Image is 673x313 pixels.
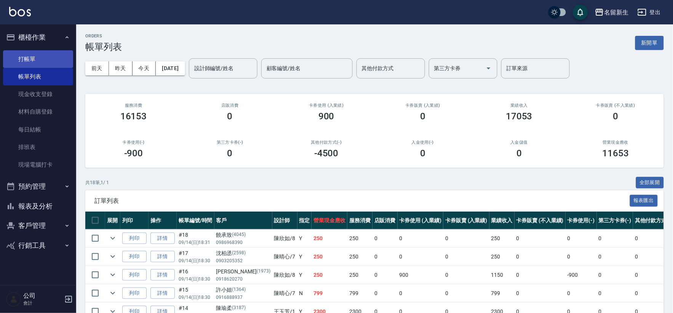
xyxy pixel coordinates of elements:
button: 全部展開 [636,177,664,189]
button: expand row [107,269,118,281]
h2: 店販消費 [191,103,269,108]
button: 昨天 [109,61,133,75]
img: Logo [9,7,31,16]
td: 0 [443,266,489,284]
h5: 公司 [23,292,62,300]
td: 0 [515,230,566,247]
a: 報表匯出 [630,197,658,204]
a: 詳情 [150,287,175,299]
th: 卡券使用(-) [566,212,597,230]
td: 陳晴心 /7 [272,248,297,266]
div: 饒承致 [216,231,270,239]
td: N [297,284,312,302]
td: #17 [177,248,214,266]
td: 0 [597,230,633,247]
h2: 第三方卡券(-) [191,140,269,145]
td: #15 [177,284,214,302]
th: 客戶 [214,212,272,230]
h3: 0 [227,148,233,159]
a: 打帳單 [3,50,73,68]
td: 900 [398,266,444,284]
h3: 0 [613,111,618,122]
td: 799 [347,284,372,302]
p: 0918620270 [216,276,270,283]
h3: 0 [420,148,425,159]
td: -900 [566,266,597,284]
button: 列印 [122,269,147,281]
td: 0 [515,266,566,284]
p: 09/14 (日) 18:31 [179,239,213,246]
td: 0 [515,248,566,266]
td: 799 [489,284,515,302]
button: 今天 [133,61,156,75]
td: 0 [515,284,566,302]
button: 列印 [122,251,147,263]
h3: 0 [420,111,425,122]
div: [PERSON_NAME] [216,268,270,276]
h3: 0 [516,148,522,159]
th: 卡券販賣 (入業績) [443,212,489,230]
p: 會計 [23,300,62,307]
td: 799 [312,284,347,302]
td: 0 [372,284,398,302]
button: 前天 [85,61,109,75]
a: 新開單 [635,39,664,46]
td: 0 [372,266,398,284]
h2: 卡券販賣 (不入業績) [577,103,655,108]
button: expand row [107,233,118,244]
button: 登出 [635,5,664,19]
p: 09/14 (日) 18:30 [179,294,213,301]
td: Y [297,248,312,266]
button: 報表及分析 [3,196,73,216]
button: 列印 [122,233,147,244]
td: 0 [443,230,489,247]
td: 250 [347,230,372,247]
img: Person [6,292,21,307]
button: 客戶管理 [3,216,73,236]
p: (1973) [257,268,270,276]
td: 250 [312,230,347,247]
td: 陳晴心 /7 [272,284,297,302]
td: 250 [347,266,372,284]
button: Open [483,62,495,74]
button: save [573,5,588,20]
button: [DATE] [156,61,185,75]
p: (1364) [232,286,246,294]
td: 陳欣如 /8 [272,230,297,247]
h3: 服務消費 [94,103,173,108]
h3: 帳單列表 [85,42,122,52]
th: 第三方卡券(-) [597,212,633,230]
div: 陳瑜柔 [216,304,270,312]
h3: 17053 [506,111,532,122]
a: 現場電腦打卡 [3,156,73,173]
p: 共 18 筆, 1 / 1 [85,179,109,186]
th: 操作 [149,212,177,230]
td: 0 [566,248,597,266]
th: 業績收入 [489,212,515,230]
th: 卡券販賣 (不入業績) [515,212,566,230]
th: 設計師 [272,212,297,230]
th: 列印 [120,212,149,230]
td: 250 [312,266,347,284]
h2: 入金儲值 [480,140,558,145]
td: 0 [443,248,489,266]
p: (2598) [232,249,246,257]
span: 訂單列表 [94,197,630,205]
th: 店販消費 [372,212,398,230]
th: 帳單編號/時間 [177,212,214,230]
div: 沈柏丞 [216,249,270,257]
p: 0903205352 [216,257,270,264]
div: 許小姐 [216,286,270,294]
p: 0986968390 [216,239,270,246]
td: 0 [398,248,444,266]
td: 250 [489,248,515,266]
h3: 0 [227,111,233,122]
button: 名留新生 [592,5,631,20]
h3: 900 [318,111,334,122]
td: #16 [177,266,214,284]
h2: 卡券販賣 (入業績) [384,103,462,108]
th: 指定 [297,212,312,230]
td: 0 [566,284,597,302]
td: 0 [597,266,633,284]
td: 0 [398,230,444,247]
